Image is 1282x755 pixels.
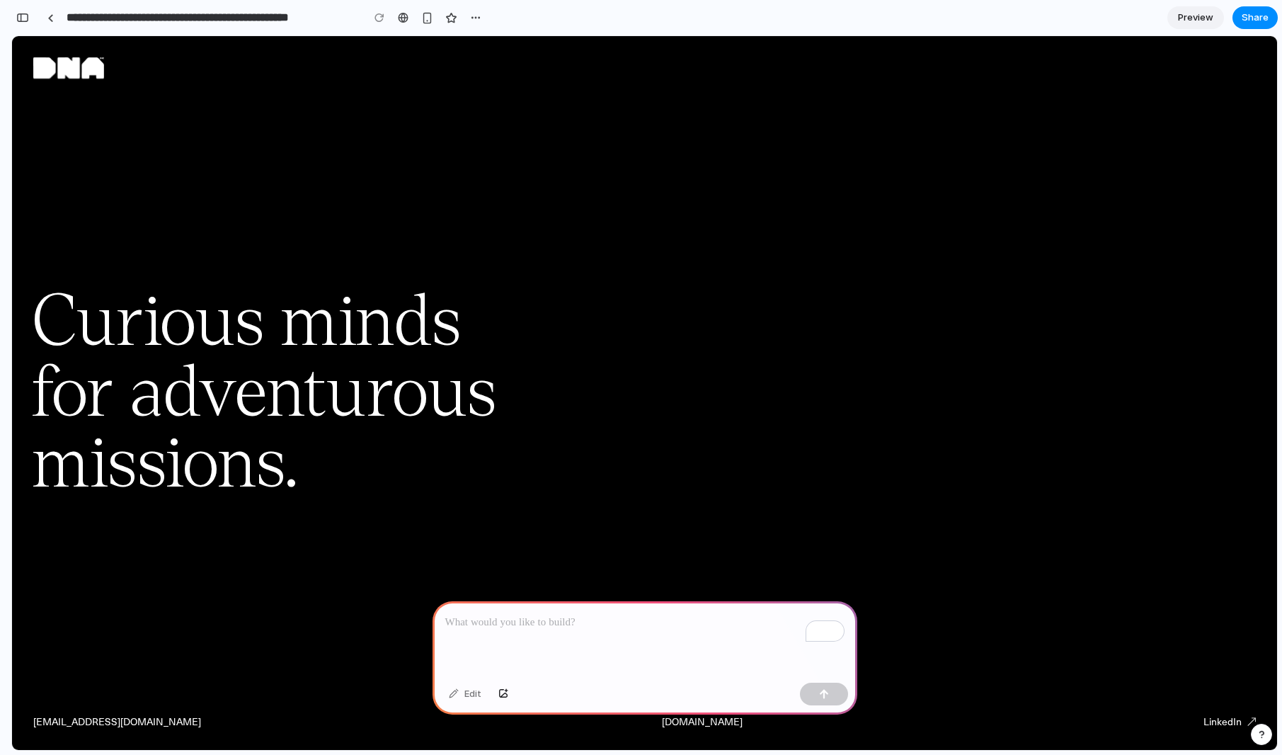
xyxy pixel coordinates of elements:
a: [DOMAIN_NAME] [650,678,731,693]
img: Outbound link [1235,681,1244,690]
a: LinkedIn [1191,678,1244,693]
a: [EMAIL_ADDRESS][DOMAIN_NAME] [21,678,189,693]
div: To enrich screen reader interactions, please activate Accessibility in Grammarly extension settings [433,601,857,677]
span: Share [1242,11,1269,25]
button: Share [1232,6,1278,29]
span: Preview [1178,11,1213,25]
a: Preview [1167,6,1224,29]
h1: Curious minds for adventurous missions. [21,251,623,463]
